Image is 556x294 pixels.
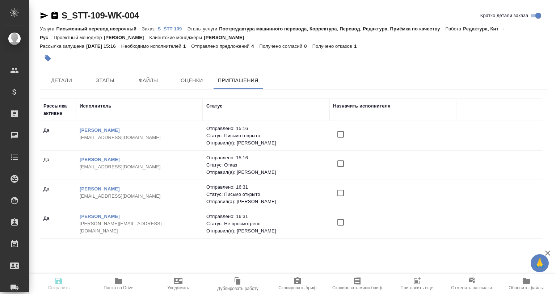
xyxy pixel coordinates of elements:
[43,102,72,117] div: Рассылка активна
[50,11,59,20] button: Скопировать ссылку
[62,10,139,20] a: S_STT-109-WK-004
[496,274,556,294] button: Обновить файлы
[332,285,382,290] span: Скопировать мини-бриф
[191,43,251,49] p: Отправлено предложений
[304,43,312,49] p: 0
[104,285,133,290] span: Папка на Drive
[40,11,49,20] button: Скопировать ссылку для ЯМессенджера
[206,213,326,220] p: Отправлено: 16:31
[121,43,183,49] p: Необходимо исполнителей
[54,35,104,40] p: Проектный менеджер
[206,161,326,169] p: Статус: Отказ
[80,102,111,110] div: Исполнитель
[218,76,258,85] span: Приглашения
[88,76,122,85] span: Этапы
[446,26,463,31] p: Работа
[148,274,208,294] button: Уведомить
[40,182,76,207] td: Да
[40,43,86,49] p: Рассылка запущена
[206,125,326,132] p: Отправлено: 15:16
[80,186,120,192] a: [PERSON_NAME]
[312,43,354,49] p: Получено отказов
[278,285,316,290] span: Скопировать бриф
[206,227,326,235] p: Отправил(а): [PERSON_NAME]
[80,214,120,219] a: [PERSON_NAME]
[40,50,56,66] button: Добавить тэг
[354,43,362,49] p: 1
[29,274,89,294] button: Сохранить
[142,26,157,31] p: Заказ:
[333,102,391,110] div: Назначить исполнителя
[188,26,219,31] p: Этапы услуги
[400,285,433,290] span: Пригласить еще
[48,285,70,290] span: Сохранить
[174,76,209,85] span: Оценки
[206,184,326,191] p: Отправлено: 16:31
[104,35,149,40] p: [PERSON_NAME]
[80,157,120,162] a: [PERSON_NAME]
[80,127,120,133] a: [PERSON_NAME]
[251,43,259,49] p: 4
[183,43,191,49] p: 1
[219,26,445,31] p: Постредактура машинного перевода, Корректура, Перевод, Редактура, Приёмка по качеству
[509,285,544,290] span: Обновить файлы
[40,211,76,236] td: Да
[157,26,187,31] p: S_STT-109
[40,26,56,31] p: Услуга
[206,169,326,176] p: Отправил(а): [PERSON_NAME]
[531,254,549,272] button: 🙏
[260,43,304,49] p: Получено согласий
[268,274,328,294] button: Скопировать бриф
[451,284,492,291] p: Отменить рассылки
[40,123,76,148] td: Да
[217,286,258,291] span: Дублировать работу
[157,25,187,31] a: S_STT-109
[149,35,204,40] p: Клиентские менеджеры
[56,26,142,31] p: Письменный перевод несрочный
[206,132,326,139] p: Статус: Письмо открыто
[534,256,546,271] span: 🙏
[89,274,148,294] button: Папка на Drive
[40,152,76,178] td: Да
[131,76,166,85] span: Файлы
[86,43,121,49] p: [DATE] 15:16
[206,139,326,147] p: Отправил(а): [PERSON_NAME]
[206,198,326,205] p: Отправил(а): [PERSON_NAME]
[480,12,528,19] span: Кратко детали заказа
[206,154,326,161] p: Отправлено: 15:16
[387,274,447,294] button: Пригласить еще
[204,35,249,40] p: [PERSON_NAME]
[80,220,199,235] p: [PERSON_NAME][EMAIL_ADDRESS][DOMAIN_NAME]
[206,191,326,198] p: Статус: Письмо открыто
[206,102,223,110] div: Статус
[167,285,189,290] span: Уведомить
[80,193,199,200] p: [EMAIL_ADDRESS][DOMAIN_NAME]
[44,76,79,85] span: Детали
[208,274,268,294] button: Дублировать работу
[80,163,199,171] p: [EMAIL_ADDRESS][DOMAIN_NAME]
[206,220,326,227] p: Статус: Не просмотрено
[327,274,387,294] button: Скопировать мини-бриф
[80,134,199,141] p: [EMAIL_ADDRESS][DOMAIN_NAME]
